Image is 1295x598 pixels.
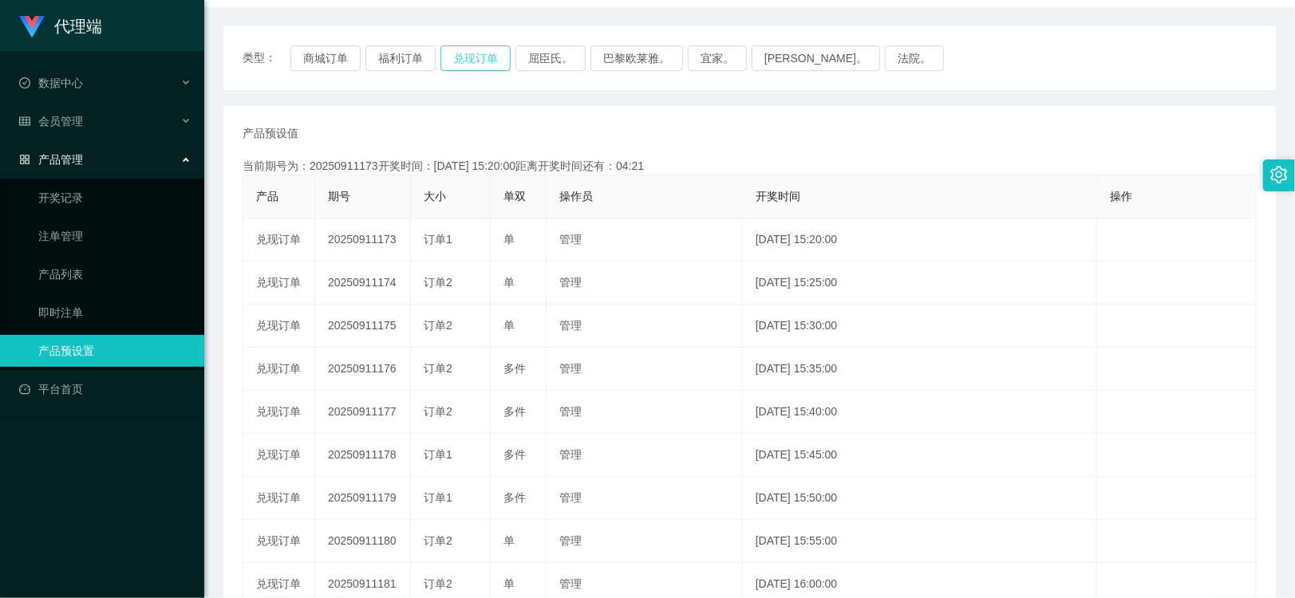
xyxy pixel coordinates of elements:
[547,218,743,262] td: 管理
[547,477,743,520] td: 管理
[547,391,743,434] td: 管理
[503,233,515,246] span: 单
[38,77,83,89] font: 数据中心
[243,45,290,71] span: 类型：
[54,1,102,52] h1: 代理端
[424,405,452,418] span: 订单2
[315,391,411,434] td: 20250911177
[243,520,315,563] td: 兑现订单
[315,262,411,305] td: 20250911174
[365,45,436,71] button: 福利订单
[19,19,102,32] a: 代理端
[19,373,191,405] a: 图标： 仪表板平台首页
[424,276,452,289] span: 订单2
[559,190,593,203] span: 操作员
[243,348,315,391] td: 兑现订单
[503,448,526,461] span: 多件
[315,218,411,262] td: 20250911173
[19,154,30,165] i: 图标： AppStore-O
[503,190,526,203] span: 单双
[1110,190,1132,203] span: 操作
[503,577,515,590] span: 单
[315,348,411,391] td: 20250911176
[440,45,511,71] button: 兑现订单
[243,434,315,477] td: 兑现订单
[38,115,83,128] font: 会员管理
[243,305,315,348] td: 兑现订单
[503,491,526,504] span: 多件
[752,45,880,71] button: [PERSON_NAME]。
[756,190,800,203] span: 开奖时间
[547,520,743,563] td: 管理
[243,125,298,142] span: 产品预设值
[743,262,1097,305] td: [DATE] 15:25:00
[424,491,452,504] span: 订单1
[19,77,30,89] i: 图标： check-circle-o
[424,233,452,246] span: 订单1
[256,190,278,203] span: 产品
[315,305,411,348] td: 20250911175
[38,182,191,214] a: 开奖记录
[503,362,526,375] span: 多件
[243,477,315,520] td: 兑现订单
[38,153,83,166] font: 产品管理
[743,434,1097,477] td: [DATE] 15:45:00
[515,45,586,71] button: 屈臣氏。
[290,45,361,71] button: 商城订单
[38,297,191,329] a: 即时注单
[243,262,315,305] td: 兑现订单
[547,434,743,477] td: 管理
[688,45,747,71] button: 宜家。
[424,534,452,547] span: 订单2
[243,391,315,434] td: 兑现订单
[547,262,743,305] td: 管理
[315,520,411,563] td: 20250911180
[424,448,452,461] span: 订单1
[424,319,452,332] span: 订单2
[547,348,743,391] td: 管理
[19,116,30,127] i: 图标： table
[1270,166,1288,183] i: 图标： 设置
[503,534,515,547] span: 单
[424,577,452,590] span: 订单2
[743,218,1097,262] td: [DATE] 15:20:00
[19,16,45,38] img: logo.9652507e.png
[743,391,1097,434] td: [DATE] 15:40:00
[743,305,1097,348] td: [DATE] 15:30:00
[243,158,1257,175] div: 当前期号为：20250911173开奖时间：[DATE] 15:20:00距离开奖时间还有：04:21
[743,520,1097,563] td: [DATE] 15:55:00
[38,220,191,252] a: 注单管理
[743,477,1097,520] td: [DATE] 15:50:00
[503,405,526,418] span: 多件
[38,258,191,290] a: 产品列表
[38,335,191,367] a: 产品预设置
[424,362,452,375] span: 订单2
[743,348,1097,391] td: [DATE] 15:35:00
[503,276,515,289] span: 单
[885,45,944,71] button: 法院。
[503,319,515,332] span: 单
[424,190,446,203] span: 大小
[243,218,315,262] td: 兑现订单
[315,477,411,520] td: 20250911179
[328,190,350,203] span: 期号
[590,45,683,71] button: 巴黎欧莱雅。
[315,434,411,477] td: 20250911178
[547,305,743,348] td: 管理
